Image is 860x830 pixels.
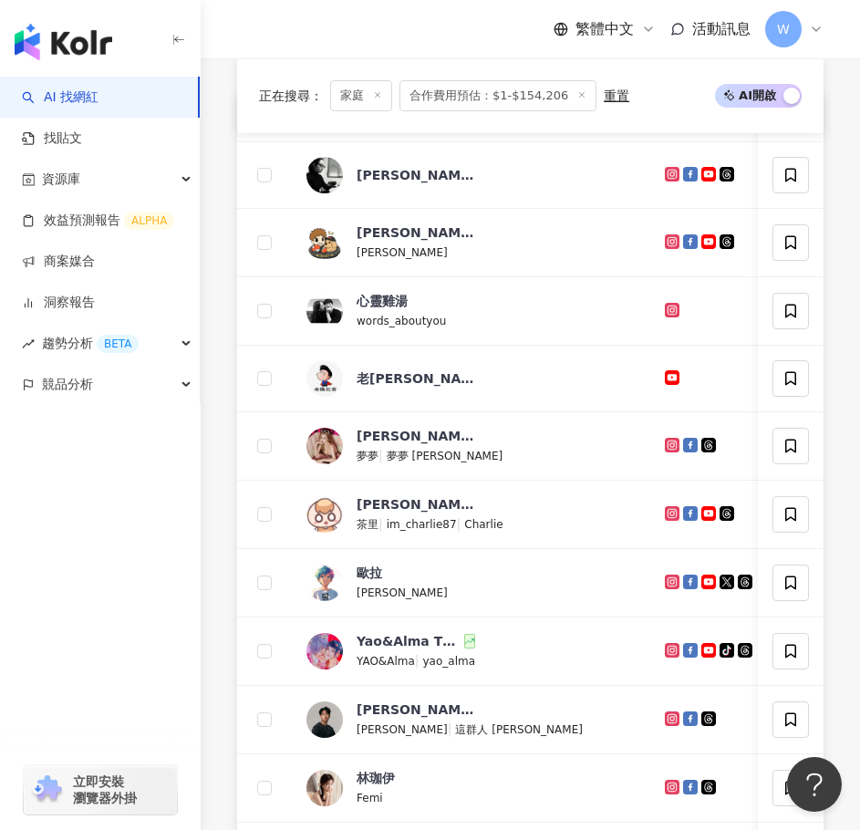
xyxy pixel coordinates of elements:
[399,80,596,111] span: 合作費用預估：$1-$154,206
[692,20,751,37] span: 活動訊息
[464,518,503,531] span: Charlie
[42,323,139,364] span: 趨勢分析
[357,450,378,462] span: 夢夢
[22,294,95,312] a: 洞察報告
[22,253,95,271] a: 商案媒合
[259,88,323,103] span: 正在搜尋 ：
[306,224,343,261] img: KOL Avatar
[357,246,448,259] span: [PERSON_NAME]
[306,632,636,670] a: KOL AvatarYao&Alma TW CosplayerYAO&Alma|yao_alma
[357,315,446,327] span: words_aboutyou
[777,19,790,39] span: W
[378,448,387,462] span: |
[306,770,343,806] img: KOL Avatar
[357,586,448,599] span: [PERSON_NAME]
[22,337,35,350] span: rise
[22,88,98,107] a: searchAI 找網紅
[73,773,137,806] span: 立即安裝 瀏覽器外掛
[306,769,636,807] a: KOL Avatar林珈伊Femi
[306,633,343,669] img: KOL Avatar
[22,130,82,148] a: 找貼文
[306,700,636,739] a: KOL Avatar[PERSON_NAME][PERSON_NAME]|這群人 [PERSON_NAME]
[575,19,634,39] span: 繁體中文
[387,518,457,531] span: im_charlie87
[42,159,80,200] span: 資源庫
[457,516,465,531] span: |
[306,293,343,329] img: KOL Avatar
[357,427,475,445] div: [PERSON_NAME]
[387,450,503,462] span: 夢夢 [PERSON_NAME]
[357,369,475,388] div: 老[PERSON_NAME]
[306,428,343,464] img: KOL Avatar
[357,518,378,531] span: 茶里
[306,427,636,465] a: KOL Avatar[PERSON_NAME]夢夢|夢夢 [PERSON_NAME]
[357,769,395,787] div: 林珈伊
[306,157,343,193] img: KOL Avatar
[97,335,139,353] div: BETA
[787,757,842,812] iframe: Help Scout Beacon - Open
[24,765,177,814] a: chrome extension立即安裝 瀏覽器外掛
[306,564,636,602] a: KOL Avatar歐拉[PERSON_NAME]
[357,292,408,310] div: 心靈雞湯
[604,88,629,103] div: 重置
[357,700,475,719] div: [PERSON_NAME]
[306,223,636,262] a: KOL Avatar[PERSON_NAME]GAME實況[PERSON_NAME]
[357,723,448,736] span: [PERSON_NAME]
[357,655,415,668] span: YAO&Alma
[306,495,636,534] a: KOL Avatar[PERSON_NAME] [PERSON_NAME] Lai茶里|im_charlie87|Charlie
[423,655,476,668] span: yao_alma
[357,223,475,242] div: [PERSON_NAME]GAME實況
[42,364,93,405] span: 競品分析
[306,496,343,533] img: KOL Avatar
[306,565,343,601] img: KOL Avatar
[306,292,636,330] a: KOL Avatar心靈雞湯words_aboutyou
[357,495,475,514] div: [PERSON_NAME] [PERSON_NAME] Lai
[306,360,636,397] a: KOL Avatar老[PERSON_NAME]
[357,792,383,804] span: Femi
[415,653,423,668] span: |
[15,24,112,60] img: logo
[455,723,583,736] span: 這群人 [PERSON_NAME]
[357,166,475,184] div: [PERSON_NAME] Notes 雪力的心理學筆記
[357,564,382,582] div: 歐拉
[306,157,636,193] a: KOL Avatar[PERSON_NAME] Notes 雪力的心理學筆記
[306,701,343,738] img: KOL Avatar
[22,212,174,230] a: 效益預測報告ALPHA
[357,632,461,650] div: Yao&Alma TW Cosplayer
[448,721,456,736] span: |
[378,516,387,531] span: |
[306,360,343,397] img: KOL Avatar
[330,80,392,111] span: 家庭
[29,775,65,804] img: chrome extension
